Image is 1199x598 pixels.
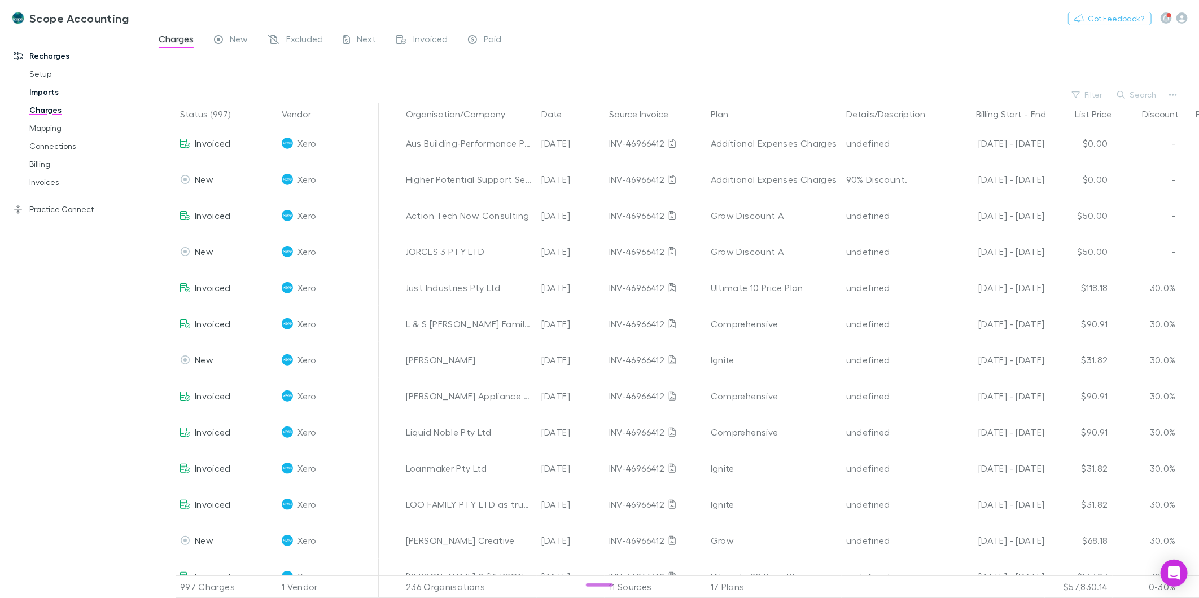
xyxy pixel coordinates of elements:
div: 30.0% [1113,486,1180,522]
div: Aus Building-Performance Pty Ltd [406,125,532,161]
a: Connections [18,137,156,155]
span: Excluded [286,33,323,48]
div: Ignite [711,450,837,486]
span: Xero [297,414,316,450]
div: 30.0% [1113,270,1180,306]
div: Loanmaker Pty Ltd [406,450,532,486]
div: Comprehensive [711,378,837,414]
span: Xero [297,197,316,234]
span: Xero [297,450,316,486]
div: [DATE] [537,522,605,559]
span: Xero [297,234,316,270]
div: 30.0% [1113,378,1180,414]
button: Search [1112,88,1163,102]
div: $90.91 [1045,414,1113,450]
img: Xero's Logo [282,535,293,546]
div: $31.82 [1045,450,1113,486]
span: Invoiced [195,210,231,221]
div: undefined [846,306,939,342]
a: Invoices [18,173,156,191]
span: Charges [159,33,194,48]
img: Xero's Logo [282,210,293,221]
img: Xero's Logo [282,318,293,329]
div: Just Industries Pty Ltd [406,270,532,306]
div: [DATE] - [DATE] [948,306,1045,342]
div: Additional Expenses Charges [711,125,837,161]
div: 90% Discount. [846,161,939,197]
div: undefined [846,414,939,450]
div: [DATE] [537,342,605,378]
div: $118.18 [1045,270,1113,306]
div: INV-46966412 [609,270,702,306]
div: INV-46966412 [609,559,702,595]
span: Invoiced [195,138,231,148]
div: [DATE] - [DATE] [948,125,1045,161]
div: $0.00 [1045,125,1113,161]
img: Xero's Logo [282,138,293,149]
button: Organisation/Company [406,103,519,125]
span: New [230,33,248,48]
div: Grow Discount A [711,234,837,270]
div: 997 Charges [176,575,277,598]
div: [DATE] [537,125,605,161]
span: Xero [297,486,316,522]
div: 1 Vendor [277,575,379,598]
div: 11 Sources [605,575,706,598]
button: Details/Description [846,103,939,125]
div: INV-46966412 [609,197,702,234]
span: Xero [297,161,316,197]
img: Xero's Logo [282,174,293,185]
div: $50.00 [1045,197,1113,234]
span: Invoiced [195,499,231,509]
div: Comprehensive [711,306,837,342]
span: Invoiced [195,571,231,582]
div: undefined [846,125,939,161]
div: [DATE] - [DATE] [948,234,1045,270]
span: Xero [297,270,316,306]
div: Grow [711,522,837,559]
span: New [195,246,213,257]
div: INV-46966412 [609,234,702,270]
img: Xero's Logo [282,426,293,438]
div: $31.82 [1045,486,1113,522]
button: End [1031,103,1046,125]
div: [DATE] - [DATE] [948,342,1045,378]
div: undefined [846,197,939,234]
div: [PERSON_NAME] Appliance And Electrical Pty Ltd [406,378,532,414]
div: [DATE] [537,378,605,414]
img: Xero's Logo [282,390,293,402]
div: L & S [PERSON_NAME] Family Trust [406,306,532,342]
div: 17 Plans [706,575,842,598]
div: 30.0% [1113,306,1180,342]
div: Ignite [711,486,837,522]
div: 236 Organisations [401,575,537,598]
a: Billing [18,155,156,173]
div: Grow Discount A [711,197,837,234]
div: 30.0% [1113,414,1180,450]
div: [DATE] [537,197,605,234]
button: Plan [711,103,742,125]
div: INV-46966412 [609,306,702,342]
div: undefined [846,486,939,522]
div: [DATE] - [DATE] [948,486,1045,522]
div: $31.82 [1045,342,1113,378]
div: INV-46966412 [609,414,702,450]
div: undefined [846,450,939,486]
div: [DATE] [537,559,605,595]
div: [DATE] - [DATE] [948,161,1045,197]
span: Xero [297,378,316,414]
div: - [1113,161,1180,197]
span: Invoiced [413,33,448,48]
div: Ultimate 10 Price Plan [711,270,837,306]
span: Xero [297,559,316,595]
div: Higher Potential Support Services Pty Ltd [406,161,532,197]
div: INV-46966412 [609,125,702,161]
div: Comprehensive [711,414,837,450]
div: [PERSON_NAME] [406,342,532,378]
button: Got Feedback? [1068,12,1152,25]
div: [DATE] [537,234,605,270]
div: - [948,103,1057,125]
img: Xero's Logo [282,354,293,366]
div: $90.91 [1045,306,1113,342]
a: Charges [18,101,156,119]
